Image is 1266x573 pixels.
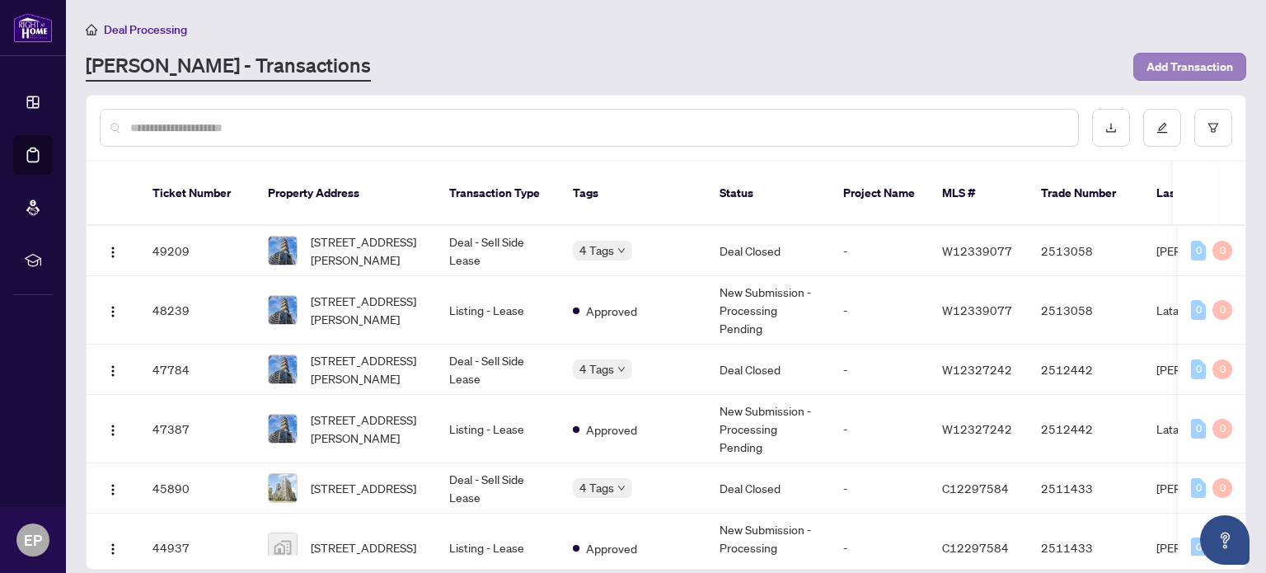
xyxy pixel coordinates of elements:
img: thumbnail-img [269,355,297,383]
td: - [830,395,929,463]
span: Approved [586,302,637,320]
span: down [617,365,626,373]
span: Add Transaction [1146,54,1233,80]
td: - [830,463,929,514]
td: Deal Closed [706,226,830,276]
th: Transaction Type [436,162,560,226]
img: Logo [106,424,120,437]
img: Logo [106,305,120,318]
span: 4 Tags [579,478,614,497]
img: Logo [106,542,120,556]
td: - [830,226,929,276]
span: W12327242 [942,421,1012,436]
th: Status [706,162,830,226]
span: C12297584 [942,540,1009,555]
span: EP [24,528,42,552]
img: Logo [106,364,120,378]
div: 0 [1212,241,1232,261]
img: thumbnail-img [269,533,297,561]
th: Ticket Number [139,162,255,226]
button: download [1092,109,1130,147]
td: - [830,276,929,345]
td: 2512442 [1028,345,1143,395]
td: Deal Closed [706,463,830,514]
div: 0 [1191,478,1206,498]
td: Deal - Sell Side Lease [436,345,560,395]
span: down [617,484,626,492]
span: down [617,247,626,255]
th: Tags [560,162,706,226]
td: New Submission - Processing Pending [706,276,830,345]
td: Deal - Sell Side Lease [436,463,560,514]
button: Logo [100,475,126,501]
div: 0 [1212,419,1232,439]
button: Logo [100,237,126,264]
div: 0 [1191,300,1206,320]
img: Logo [106,246,120,259]
button: Logo [100,297,126,323]
button: Logo [100,416,126,442]
span: edit [1156,122,1168,134]
div: 0 [1191,538,1206,557]
span: [STREET_ADDRESS][PERSON_NAME] [311,232,423,269]
span: [STREET_ADDRESS][PERSON_NAME] [311,411,423,447]
div: 0 [1212,300,1232,320]
span: W12327242 [942,362,1012,377]
th: MLS # [929,162,1028,226]
td: 2512442 [1028,395,1143,463]
div: 0 [1191,241,1206,261]
td: Deal - Sell Side Lease [436,226,560,276]
span: Deal Processing [104,22,187,37]
span: 4 Tags [579,241,614,260]
span: [STREET_ADDRESS][PERSON_NAME] [311,292,423,328]
img: thumbnail-img [269,474,297,502]
span: [STREET_ADDRESS][PERSON_NAME] [311,351,423,387]
div: 0 [1191,419,1206,439]
img: thumbnail-img [269,415,297,443]
button: Logo [100,356,126,383]
span: 4 Tags [579,359,614,378]
img: thumbnail-img [269,237,297,265]
div: 0 [1212,478,1232,498]
td: 2513058 [1028,226,1143,276]
button: filter [1194,109,1232,147]
span: [STREET_ADDRESS] [311,479,416,497]
td: 47784 [139,345,255,395]
span: Approved [586,539,637,557]
span: [STREET_ADDRESS] [311,538,416,557]
td: Listing - Lease [436,395,560,463]
td: 48239 [139,276,255,345]
span: W12339077 [942,243,1012,258]
td: New Submission - Processing Pending [706,395,830,463]
td: 45890 [139,463,255,514]
span: Approved [586,420,637,439]
span: download [1105,122,1117,134]
img: thumbnail-img [269,296,297,324]
img: logo [13,12,53,43]
img: Logo [106,483,120,496]
button: Open asap [1200,515,1250,565]
div: 0 [1212,359,1232,379]
span: home [86,24,97,35]
span: filter [1207,122,1219,134]
th: Project Name [830,162,929,226]
span: C12297584 [942,481,1009,496]
td: 2513058 [1028,276,1143,345]
th: Property Address [255,162,436,226]
td: 47387 [139,395,255,463]
td: - [830,345,929,395]
span: W12339077 [942,303,1012,317]
div: 0 [1191,359,1206,379]
td: Deal Closed [706,345,830,395]
button: edit [1143,109,1181,147]
button: Add Transaction [1133,53,1246,81]
td: 49209 [139,226,255,276]
button: Logo [100,534,126,561]
td: Listing - Lease [436,276,560,345]
a: [PERSON_NAME] - Transactions [86,52,371,82]
td: 2511433 [1028,463,1143,514]
th: Trade Number [1028,162,1143,226]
